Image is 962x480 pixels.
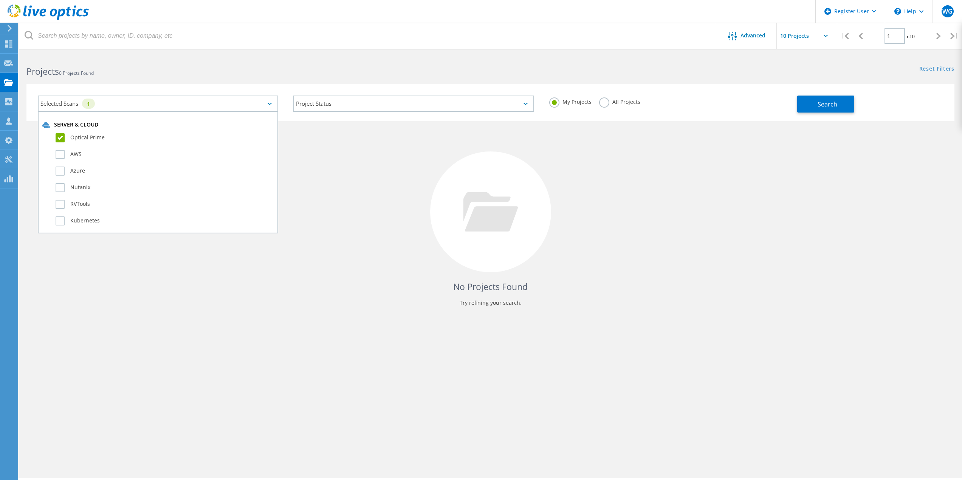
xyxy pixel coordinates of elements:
div: Server & Cloud [42,121,274,129]
a: Live Optics Dashboard [8,16,89,21]
div: Project Status [293,96,534,112]
button: Search [797,96,854,113]
label: AWS [56,150,274,159]
div: | [837,23,853,49]
a: Reset Filters [919,66,954,73]
label: My Projects [549,97,592,105]
label: All Projects [599,97,640,105]
span: Search [818,100,837,108]
h4: No Projects Found [34,281,947,293]
label: Azure [56,167,274,176]
div: 1 [82,99,95,109]
div: | [947,23,962,49]
span: of 0 [907,33,915,40]
span: Advanced [740,33,765,38]
b: Projects [26,65,59,77]
p: Try refining your search. [34,297,947,309]
label: RVTools [56,200,274,209]
div: Selected Scans [38,96,278,112]
span: WG [942,8,953,14]
label: Kubernetes [56,216,274,225]
label: Nutanix [56,183,274,192]
svg: \n [894,8,901,15]
label: Optical Prime [56,133,274,142]
input: Search projects by name, owner, ID, company, etc [19,23,717,49]
span: 0 Projects Found [59,70,94,76]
